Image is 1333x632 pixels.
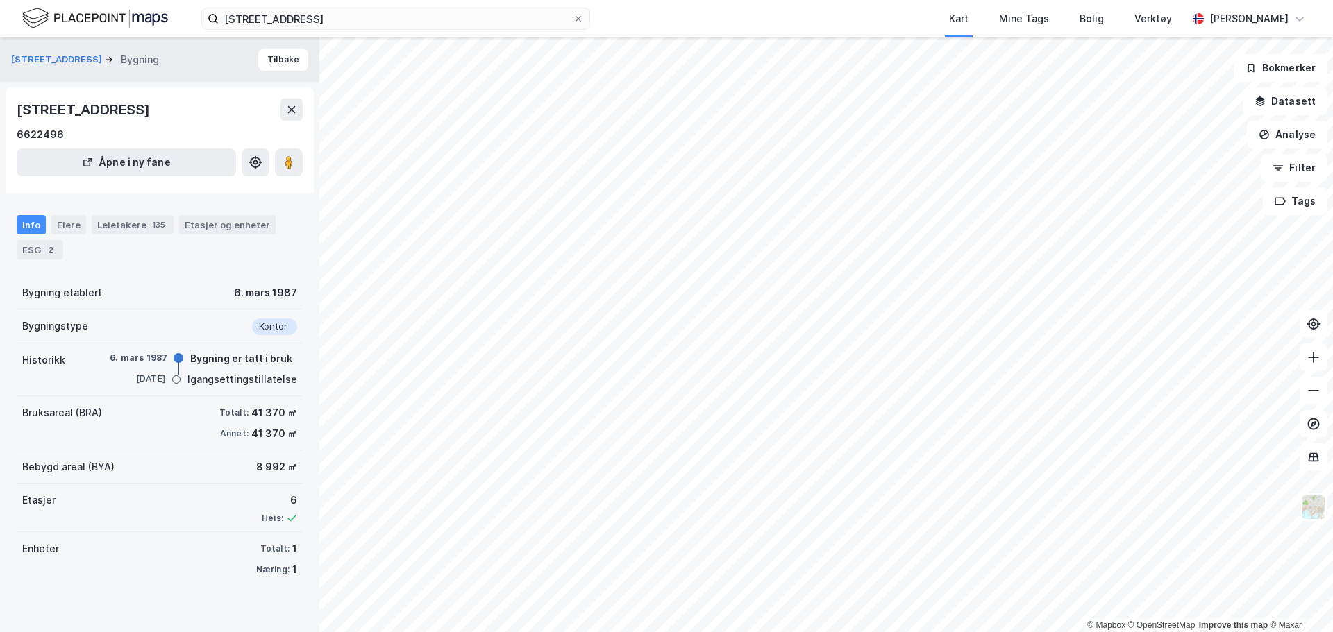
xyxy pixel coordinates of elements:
div: 135 [149,218,168,232]
a: Improve this map [1199,620,1268,630]
button: Tags [1263,187,1327,215]
div: 1 [292,561,297,578]
div: Historikk [22,352,65,368]
iframe: Chat Widget [1264,565,1333,632]
div: Info [17,215,46,234]
div: Eiere [51,215,86,234]
div: Bygning [121,51,159,68]
div: 8 992 ㎡ [256,459,297,475]
div: [STREET_ADDRESS] [17,99,153,121]
div: Næring: [256,564,290,575]
div: Heis: [262,513,283,524]
button: Filter [1261,154,1327,182]
div: Etasjer og enheter [185,219,270,231]
div: Igangsettingstillatelse [187,371,297,388]
button: Bokmerker [1234,54,1327,82]
div: Annet: [220,428,249,439]
div: [DATE] [110,373,165,385]
div: [PERSON_NAME] [1209,10,1289,27]
button: Åpne i ny fane [17,148,236,176]
div: 6622496 [17,126,64,143]
div: Bolig [1080,10,1104,27]
div: Bruksareal (BRA) [22,404,102,421]
div: Totalt: [260,543,290,554]
div: Leietakere [92,215,174,234]
div: ESG [17,240,63,259]
button: [STREET_ADDRESS] [11,53,105,67]
div: 41 370 ㎡ [251,425,297,442]
div: Verktøy [1134,10,1172,27]
button: Datasett [1243,87,1327,115]
div: Kart [949,10,969,27]
div: 1 [292,540,297,557]
button: Tilbake [258,49,308,71]
div: 6. mars 1987 [234,284,297,301]
a: OpenStreetMap [1128,620,1196,630]
div: Bygningstype [22,318,88,334]
input: Søk på adresse, matrikkel, gårdeiere, leietakere eller personer [219,8,573,29]
div: Enheter [22,540,59,557]
div: Etasjer [22,492,56,509]
div: Bygning er tatt i bruk [190,350,292,367]
div: 6. mars 1987 [110,352,167,364]
a: Mapbox [1087,620,1125,630]
button: Analyse [1247,121,1327,148]
div: 41 370 ㎡ [251,404,297,421]
div: Bebygd areal (BYA) [22,459,115,475]
div: 6 [262,492,297,509]
div: Bygning etablert [22,284,102,301]
div: Totalt: [219,407,249,418]
div: Mine Tags [999,10,1049,27]
div: 2 [44,243,58,257]
img: Z [1300,494,1327,520]
img: logo.f888ab2527a4732fd821a326f86c7f29.svg [22,6,168,31]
